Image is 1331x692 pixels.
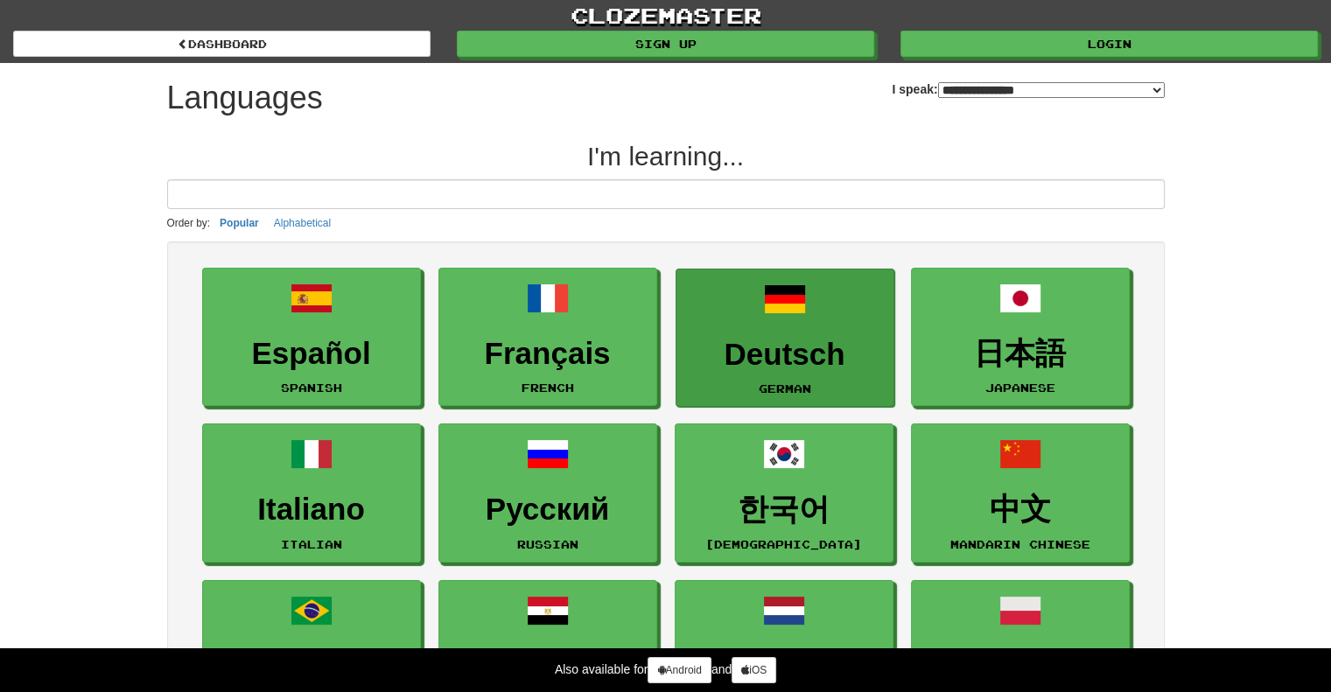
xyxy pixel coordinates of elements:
h3: Deutsch [685,338,885,372]
h3: 中文 [921,493,1120,527]
small: French [522,381,574,394]
h3: 한국어 [684,493,884,527]
a: 한국어[DEMOGRAPHIC_DATA] [675,423,893,563]
a: FrançaisFrench [438,268,657,407]
a: 日本語Japanese [911,268,1130,407]
a: DeutschGerman [676,269,894,408]
a: 中文Mandarin Chinese [911,423,1130,563]
select: I speak: [938,82,1165,98]
a: Sign up [457,31,874,57]
small: Order by: [167,217,211,229]
label: I speak: [892,80,1164,98]
h3: Русский [448,493,648,527]
a: Android [648,657,711,683]
h3: 日本語 [921,337,1120,371]
a: EspañolSpanish [202,268,421,407]
button: Popular [214,213,264,233]
h2: I'm learning... [167,142,1165,171]
button: Alphabetical [269,213,336,233]
a: iOS [732,657,776,683]
small: Spanish [281,381,342,394]
h3: Español [212,337,411,371]
a: Login [900,31,1318,57]
small: [DEMOGRAPHIC_DATA] [705,538,862,550]
a: ItalianoItalian [202,423,421,563]
small: German [759,382,811,395]
small: Japanese [985,381,1055,394]
a: dashboard [13,31,431,57]
small: Mandarin Chinese [950,538,1090,550]
small: Italian [281,538,342,550]
small: Russian [517,538,578,550]
h3: Français [448,337,648,371]
h3: Italiano [212,493,411,527]
h1: Languages [167,80,323,115]
a: РусскийRussian [438,423,657,563]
